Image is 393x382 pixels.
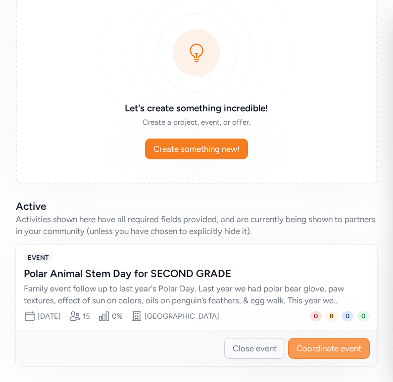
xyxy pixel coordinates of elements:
[112,311,123,321] div: 0%
[54,117,339,127] div: Create a project, event, or offer.
[326,311,338,321] span: 8
[153,143,240,155] span: Create something new!
[24,267,349,281] div: Polar Animal Stem Day for SECOND GRADE
[310,311,322,321] span: 0
[16,213,377,237] div: Activities shown here have all required fields provided, and are currently being shown to partner...
[233,342,277,354] span: Close event
[38,312,61,321] span: [DATE]
[296,342,361,354] span: Coordinate event
[24,253,52,263] span: EVENT
[16,199,377,213] h2: Active
[224,338,285,359] button: Close event
[83,311,90,321] div: 15
[24,283,349,306] div: Family event follow up to last year's Polar Day. Last year we had polar bear glove, paw textures,...
[357,311,369,321] span: 0
[145,139,248,159] button: Create something new!
[342,311,353,321] span: 0
[145,311,219,321] div: [GEOGRAPHIC_DATA]
[54,101,339,115] h3: Let's create something incredible!
[288,338,370,359] button: Coordinate event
